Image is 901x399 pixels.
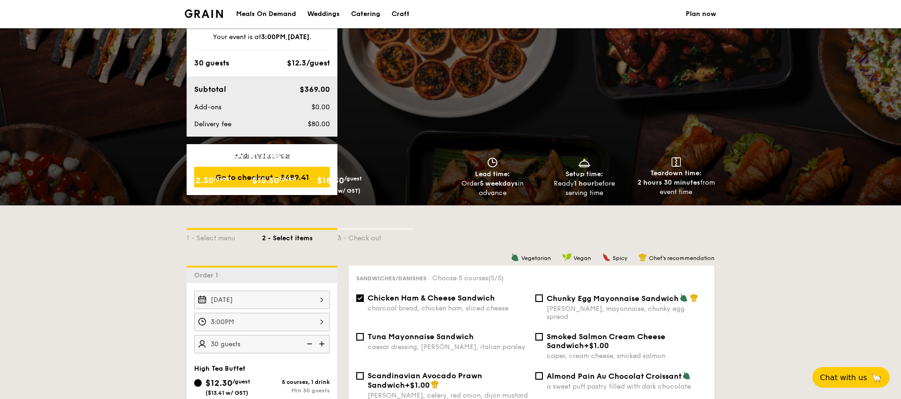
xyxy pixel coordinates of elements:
[368,304,528,312] div: charcoal bread, chicken ham, sliced cheese
[682,371,691,380] img: icon-vegetarian.fe4039eb.svg
[577,157,591,168] img: icon-dish.430c3a2e.svg
[488,274,504,282] span: (5/5)
[287,33,310,41] strong: [DATE]
[356,372,364,380] input: Scandinavian Avocado Prawn Sandwich+$1.00[PERSON_NAME], celery, red onion, dijon mustard
[279,175,297,182] span: /guest
[547,332,665,350] span: Smoked Salmon Cream Cheese Sandwich
[194,103,221,111] span: Add-ons
[547,372,681,381] span: Almond Pain Au Chocolat Croissant
[368,371,482,390] span: Scandinavian Avocado Prawn Sandwich
[308,120,330,128] span: $80.00
[368,332,474,341] span: Tuna Mayonnaise Sandwich
[535,372,543,380] input: Almond Pain Au Chocolat Croissanta sweet puff pastry filled with dark chocolate
[547,352,707,360] div: caper, cream cheese, smoked salmon
[187,149,447,166] h1: High Tea Buffet
[812,367,890,388] button: Chat with us🦙
[547,305,707,321] div: [PERSON_NAME], mayonnaise, chunky egg spread
[194,291,330,309] input: Event date
[562,253,572,261] img: icon-vegan.f8ff3823.svg
[194,365,246,373] span: High Tea Buffet
[368,293,495,302] span: Chicken Ham & Cheese Sandwich
[232,378,250,385] span: /guest
[337,230,413,243] div: 3 - Check out
[432,274,504,282] span: Choose 5 courses
[485,157,500,168] img: icon-clock.2db775ea.svg
[634,178,718,197] div: from event time
[187,175,213,186] span: $12.30
[302,335,316,353] img: icon-reduce.1d2dbef1.svg
[431,380,439,389] img: icon-chef-hat.a58ddaea.svg
[368,343,528,351] div: caesar dressing, [PERSON_NAME], italian parsley
[262,387,330,394] div: Min 30 guests
[205,378,232,388] span: $12.30
[187,230,262,243] div: 1 - Select menu
[356,294,364,302] input: Chicken Ham & Cheese Sandwichcharcoal bread, chicken ham, sliced cheese
[638,179,700,187] strong: 2 hours 30 minutes
[194,271,222,279] span: Order 1
[574,179,594,187] strong: 1 hour
[602,253,611,261] img: icon-spicy.37a8142b.svg
[565,170,603,178] span: Setup time:
[672,157,681,167] img: icon-teardown.65201eee.svg
[521,255,551,261] span: Vegetarian
[535,333,543,341] input: Smoked Salmon Cream Cheese Sandwich+$1.00caper, cream cheese, smoked salmon
[261,33,286,41] strong: 3:00PM
[511,253,519,261] img: icon-vegetarian.fe4039eb.svg
[871,372,882,383] span: 🦙
[185,9,223,18] a: Logotype
[213,175,231,182] span: /guest
[584,341,609,350] span: +$1.00
[639,253,647,261] img: icon-chef-hat.a58ddaea.svg
[262,230,337,243] div: 2 - Select items
[194,335,330,353] input: Number of guests
[187,187,229,194] span: ($13.41 w/ GST)
[690,293,698,302] img: icon-chef-hat.a58ddaea.svg
[205,390,248,396] span: ($13.41 w/ GST)
[547,294,679,303] span: Chunky Egg Mayonnaise Sandwich
[185,9,223,18] img: Grain
[649,255,714,261] span: Chef's recommendation
[542,179,627,198] div: Ready before serving time
[535,294,543,302] input: Chunky Egg Mayonnaise Sandwich[PERSON_NAME], mayonnaise, chunky egg spread
[820,373,867,382] span: Chat with us
[194,33,330,50] div: Your event is at , .
[475,170,510,178] span: Lead time:
[194,57,229,69] div: 30 guests
[300,85,330,94] span: $369.00
[405,381,430,390] span: +$1.00
[252,187,295,194] span: ($16.68 w/ GST)
[547,383,707,391] div: a sweet puff pastry filled with dark chocolate
[194,313,330,331] input: Event time
[356,333,364,341] input: Tuna Mayonnaise Sandwichcaesar dressing, [PERSON_NAME], italian parsley
[194,120,231,128] span: Delivery fee
[317,187,360,194] span: ($19.95 w/ GST)
[613,255,627,261] span: Spicy
[480,179,518,187] strong: 5 weekdays
[344,175,362,182] span: /guest
[317,175,344,186] span: $18.30
[316,335,330,353] img: icon-add.58712e84.svg
[356,275,426,282] span: Sandwiches/Danishes
[194,379,202,387] input: $12.30/guest($13.41 w/ GST)5 courses, 1 drinkMin 30 guests
[194,85,226,94] span: Subtotal
[262,379,330,385] div: 5 courses, 1 drink
[450,179,535,198] div: Order in advance
[287,57,330,69] div: $12.3/guest
[573,255,591,261] span: Vegan
[680,293,688,302] img: icon-vegetarian.fe4039eb.svg
[311,103,330,111] span: $0.00
[252,175,279,186] span: $15.30
[650,169,702,177] span: Teardown time:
